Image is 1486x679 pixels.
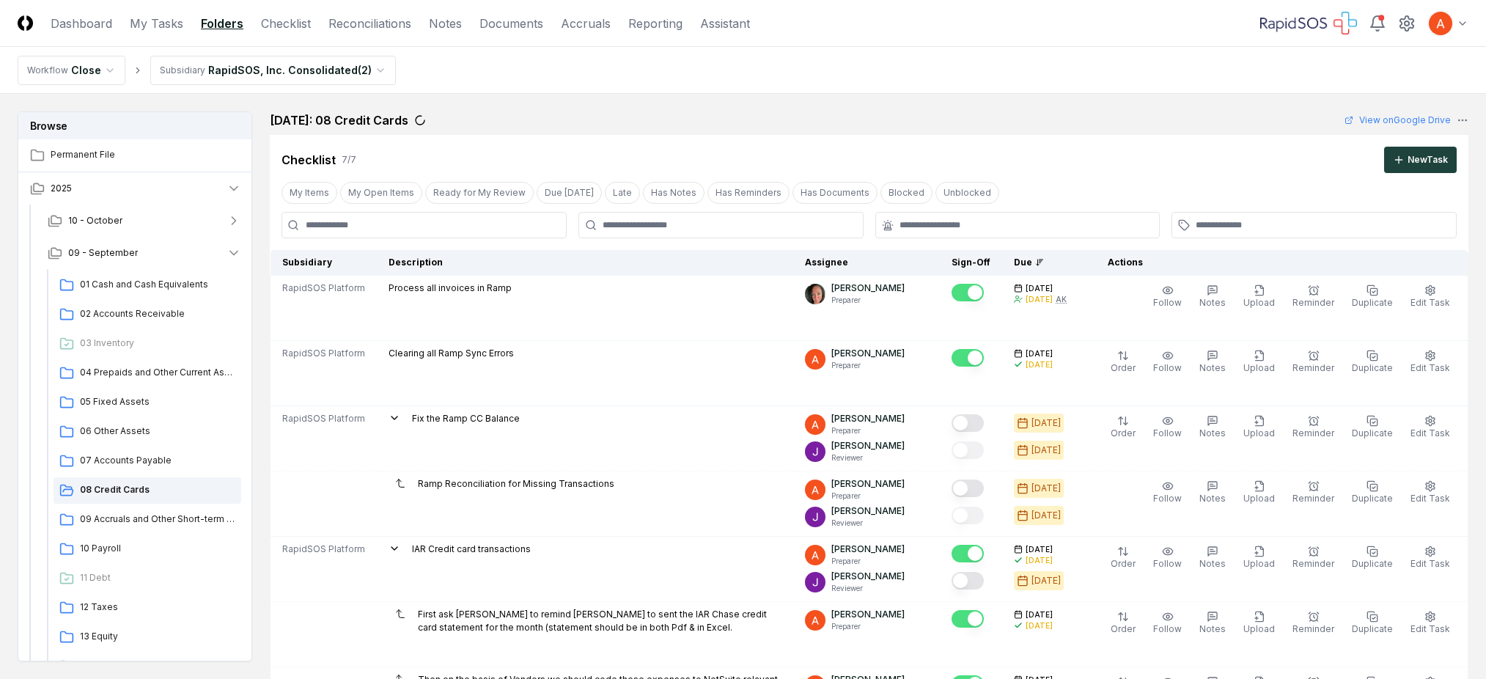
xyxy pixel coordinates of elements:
span: Follow [1153,427,1182,438]
button: Upload [1240,608,1278,639]
h3: Browse [18,112,251,139]
span: 12 Taxes [80,601,235,614]
span: Edit Task [1410,297,1450,308]
span: Order [1111,362,1136,373]
a: 08 Credit Cards [54,477,241,504]
span: 09 Accruals and Other Short-term Liabilities [80,513,235,526]
button: Reminder [1290,412,1337,443]
button: Reminder [1290,282,1337,312]
span: Notes [1199,297,1226,308]
button: Duplicate [1349,608,1396,639]
button: Due Today [537,182,602,204]
p: [PERSON_NAME] [831,439,905,452]
button: Duplicate [1349,347,1396,378]
button: Edit Task [1408,347,1453,378]
button: Mark complete [952,610,984,628]
div: Actions [1096,256,1457,269]
h2: [DATE]: 08 Credit Cards [270,111,408,129]
img: ACg8ocK3mdmu6YYpaRl40uhUUGu9oxSxFSb1vbjsnEih2JuwAH1PGA=s96-c [805,414,825,435]
button: Duplicate [1349,282,1396,312]
span: Order [1111,623,1136,634]
button: Duplicate [1349,477,1396,508]
span: Upload [1243,427,1275,438]
button: Upload [1240,347,1278,378]
span: Follow [1153,297,1182,308]
a: 01 Cash and Cash Equivalents [54,272,241,298]
button: Reminder [1290,608,1337,639]
span: Edit Task [1410,558,1450,569]
button: Blocked [880,182,933,204]
span: Reminder [1292,558,1334,569]
p: First ask [PERSON_NAME] to remind [PERSON_NAME] to sent the IAR Chase credit card statement for t... [418,608,781,634]
p: [PERSON_NAME] [831,608,905,621]
span: 07 Accounts Payable [80,454,235,467]
p: [PERSON_NAME] [831,347,905,360]
span: [DATE] [1026,544,1053,555]
div: [DATE] [1031,509,1061,522]
a: Folders [201,15,243,32]
a: 05 Fixed Assets [54,389,241,416]
p: [PERSON_NAME] [831,504,905,518]
button: Edit Task [1408,543,1453,573]
a: Permanent File [18,139,253,172]
button: Mark complete [952,349,984,367]
span: [DATE] [1026,348,1053,359]
button: NewTask [1384,147,1457,173]
button: Order [1108,608,1139,639]
button: Mark complete [952,480,984,497]
span: Reminder [1292,297,1334,308]
span: Permanent File [51,148,241,161]
button: Order [1108,543,1139,573]
a: Dashboard [51,15,112,32]
a: View onGoogle Drive [1345,114,1451,127]
button: Edit Task [1408,477,1453,508]
button: Reminder [1290,347,1337,378]
p: [PERSON_NAME] [831,570,905,583]
button: My Items [282,182,337,204]
a: Assistant [700,15,750,32]
span: 05 Fixed Assets [80,395,235,408]
div: [DATE] [1031,574,1061,587]
span: Edit Task [1410,493,1450,504]
img: ACg8ocLCKkAGmwZkxoENwYoxZ2hpxBxwTW7pI1LS6A9I6cIONCspi68=s96-c [805,284,825,304]
span: Duplicate [1352,362,1393,373]
button: Late [605,182,640,204]
span: Reminder [1292,427,1334,438]
button: Notes [1196,608,1229,639]
span: Order [1111,427,1136,438]
div: [DATE] [1026,620,1053,631]
span: Notes [1199,362,1226,373]
img: ACg8ocK3mdmu6YYpaRl40uhUUGu9oxSxFSb1vbjsnEih2JuwAH1PGA=s96-c [805,545,825,565]
span: 10 - October [68,214,122,227]
button: Reminder [1290,477,1337,508]
img: ACg8ocK3mdmu6YYpaRl40uhUUGu9oxSxFSb1vbjsnEih2JuwAH1PGA=s96-c [805,480,825,500]
th: Description [377,250,793,276]
span: Follow [1153,623,1182,634]
button: 2025 [18,172,253,205]
div: [DATE] [1026,359,1053,370]
a: My Tasks [130,15,183,32]
button: Mark complete [952,545,984,562]
a: Documents [479,15,543,32]
span: 11 Debt [80,571,235,584]
p: [PERSON_NAME] [831,282,905,295]
span: RapidSOS Platform [282,543,365,556]
a: Reporting [628,15,683,32]
button: Order [1108,412,1139,443]
span: Upload [1243,623,1275,634]
button: Has Reminders [707,182,790,204]
span: Reminder [1292,623,1334,634]
span: 10 Payroll [80,542,235,555]
button: Upload [1240,477,1278,508]
button: Edit Task [1408,608,1453,639]
img: ACg8ocKTC56tjQR6-o9bi8poVV4j_qMfO6M0RniyL9InnBgkmYdNig=s96-c [805,441,825,462]
button: Follow [1150,543,1185,573]
button: 09 - September [36,237,253,269]
span: Follow [1153,493,1182,504]
button: Mark complete [952,441,984,459]
div: Subsidiary [160,64,205,77]
button: Notes [1196,282,1229,312]
span: Notes [1199,558,1226,569]
p: [PERSON_NAME] [831,412,905,425]
p: Preparer [831,621,905,632]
